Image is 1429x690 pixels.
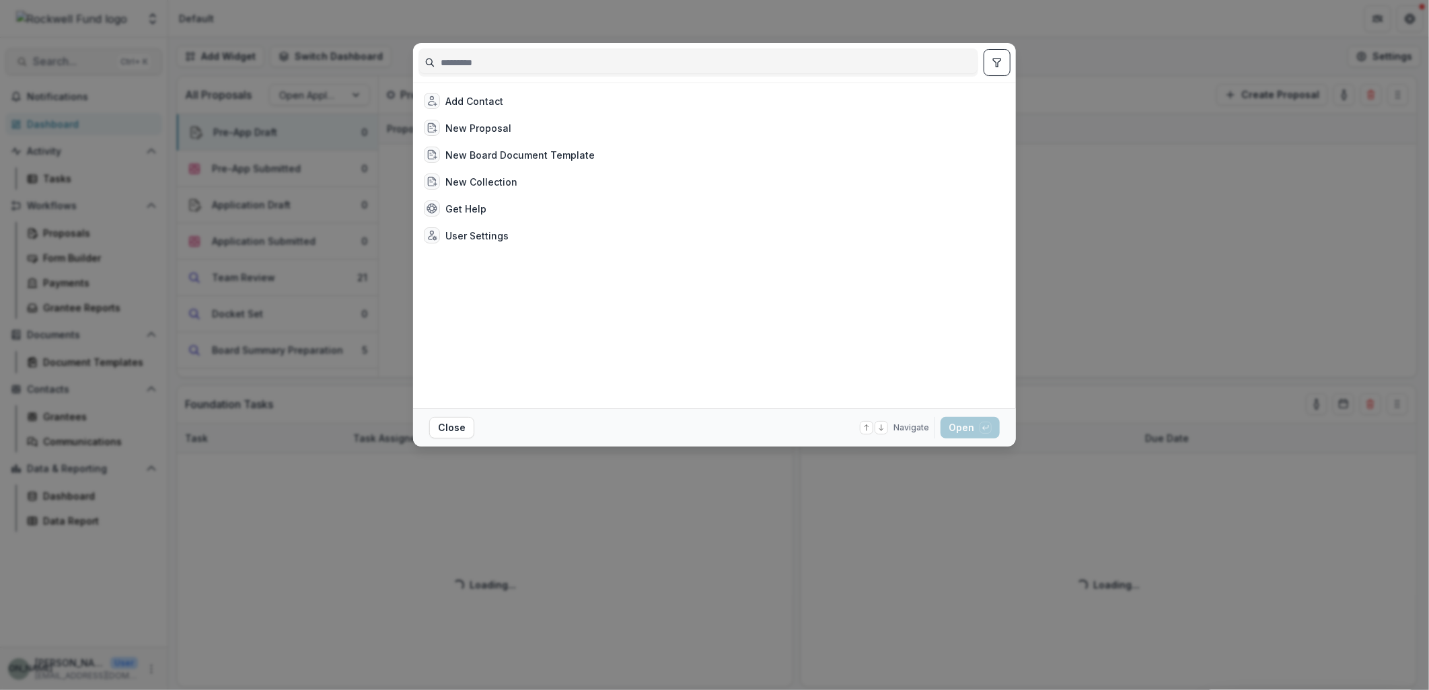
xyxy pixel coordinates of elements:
[893,422,929,434] span: Navigate
[445,229,509,243] div: User Settings
[445,175,517,189] div: New Collection
[941,417,1000,438] button: Open
[429,417,474,438] button: Close
[445,202,486,216] div: Get Help
[445,94,503,108] div: Add Contact
[445,148,595,162] div: New Board Document Template
[445,121,511,135] div: New Proposal
[984,49,1011,76] button: toggle filters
